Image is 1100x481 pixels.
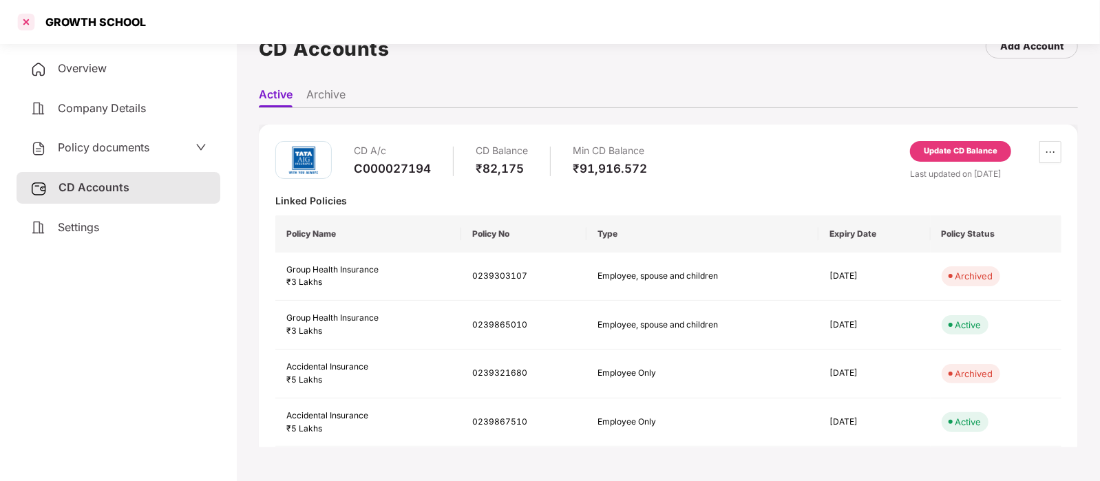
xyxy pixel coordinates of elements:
[286,277,322,287] span: ₹3 Lakhs
[286,409,450,423] div: Accidental Insurance
[58,140,149,154] span: Policy documents
[58,101,146,115] span: Company Details
[30,100,47,117] img: svg+xml;base64,PHN2ZyB4bWxucz0iaHR0cDovL3d3dy53My5vcmcvMjAwMC9zdmciIHdpZHRoPSIyNCIgaGVpZ2h0PSIyNC...
[476,141,528,161] div: CD Balance
[955,318,982,332] div: Active
[931,215,1061,253] th: Policy Status
[286,423,322,434] span: ₹5 Lakhs
[573,161,647,176] div: ₹91,916.572
[58,220,99,234] span: Settings
[195,142,207,153] span: down
[818,215,931,253] th: Expiry Date
[286,325,322,336] span: ₹3 Lakhs
[354,141,431,161] div: CD A/c
[275,194,1061,207] div: Linked Policies
[461,350,586,398] td: 0239321680
[924,145,997,158] div: Update CD Balance
[597,319,749,332] div: Employee, spouse and children
[58,61,107,75] span: Overview
[597,416,749,429] div: Employee Only
[461,215,586,253] th: Policy No
[597,270,749,283] div: Employee, spouse and children
[955,415,982,429] div: Active
[1040,147,1061,158] span: ellipsis
[818,253,931,301] td: [DATE]
[30,220,47,236] img: svg+xml;base64,PHN2ZyB4bWxucz0iaHR0cDovL3d3dy53My5vcmcvMjAwMC9zdmciIHdpZHRoPSIyNCIgaGVpZ2h0PSIyNC...
[286,361,450,374] div: Accidental Insurance
[586,215,818,253] th: Type
[955,269,993,283] div: Archived
[283,140,324,181] img: tatag.png
[259,34,390,64] h1: CD Accounts
[354,161,431,176] div: C000027194
[910,167,1061,180] div: Last updated on [DATE]
[275,215,461,253] th: Policy Name
[306,87,346,107] li: Archive
[461,253,586,301] td: 0239303107
[1000,39,1064,54] div: Add Account
[818,301,931,350] td: [DATE]
[286,312,450,325] div: Group Health Insurance
[286,264,450,277] div: Group Health Insurance
[955,367,993,381] div: Archived
[476,161,528,176] div: ₹82,175
[59,180,129,194] span: CD Accounts
[573,141,647,161] div: Min CD Balance
[461,301,586,350] td: 0239865010
[818,350,931,398] td: [DATE]
[30,180,47,197] img: svg+xml;base64,PHN2ZyB3aWR0aD0iMjUiIGhlaWdodD0iMjQiIHZpZXdCb3g9IjAgMCAyNSAyNCIgZmlsbD0ibm9uZSIgeG...
[30,140,47,157] img: svg+xml;base64,PHN2ZyB4bWxucz0iaHR0cDovL3d3dy53My5vcmcvMjAwMC9zdmciIHdpZHRoPSIyNCIgaGVpZ2h0PSIyNC...
[597,367,749,380] div: Employee Only
[37,15,146,29] div: GROWTH SCHOOL
[1039,141,1061,163] button: ellipsis
[286,374,322,385] span: ₹5 Lakhs
[30,61,47,78] img: svg+xml;base64,PHN2ZyB4bWxucz0iaHR0cDovL3d3dy53My5vcmcvMjAwMC9zdmciIHdpZHRoPSIyNCIgaGVpZ2h0PSIyNC...
[818,398,931,447] td: [DATE]
[259,87,293,107] li: Active
[461,398,586,447] td: 0239867510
